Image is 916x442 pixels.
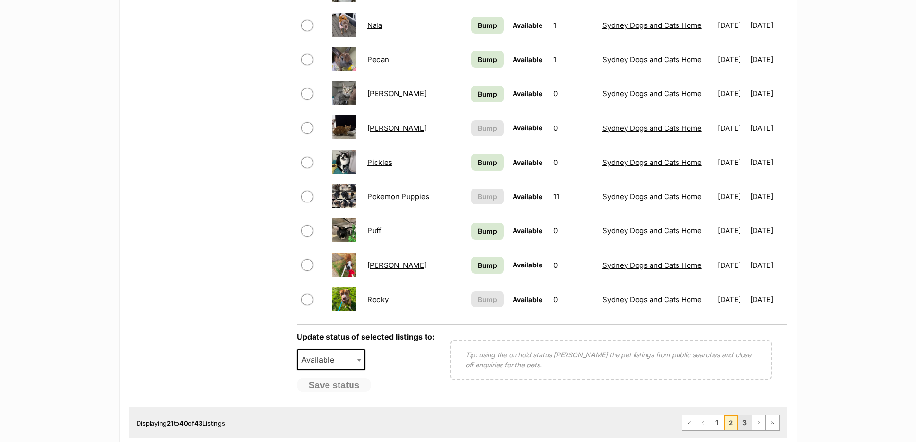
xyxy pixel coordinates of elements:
strong: 40 [179,419,188,427]
a: Sydney Dogs and Cats Home [602,226,702,235]
td: [DATE] [714,77,750,110]
td: [DATE] [750,283,786,316]
td: [DATE] [714,146,750,179]
a: Page 3 [738,415,752,430]
a: Sydney Dogs and Cats Home [602,158,702,167]
a: Bump [471,17,504,34]
td: 11 [550,180,598,213]
span: Available [298,353,344,366]
span: Bump [478,191,497,202]
td: 1 [550,43,598,76]
a: Page 1 [710,415,724,430]
td: 1 [550,9,598,42]
span: Bump [478,226,497,236]
td: [DATE] [714,112,750,145]
td: [DATE] [750,112,786,145]
button: Bump [471,189,504,204]
td: [DATE] [750,146,786,179]
span: Available [513,192,542,201]
span: Bump [478,123,497,133]
a: Previous page [696,415,710,430]
a: Pecan [367,55,389,64]
button: Save status [297,378,372,393]
span: Available [513,158,542,166]
td: 0 [550,112,598,145]
strong: 43 [194,419,202,427]
td: [DATE] [750,180,786,213]
td: [DATE] [714,9,750,42]
a: Sydney Dogs and Cats Home [602,295,702,304]
a: [PERSON_NAME] [367,261,427,270]
a: First page [682,415,696,430]
a: Last page [766,415,779,430]
a: Bump [471,86,504,102]
a: Bump [471,257,504,274]
button: Bump [471,120,504,136]
a: Bump [471,154,504,171]
span: Bump [478,157,497,167]
a: Sydney Dogs and Cats Home [602,261,702,270]
span: Available [513,89,542,98]
td: 0 [550,146,598,179]
a: Rocky [367,295,389,304]
a: Next page [752,415,765,430]
span: Bump [478,294,497,304]
td: [DATE] [750,9,786,42]
td: [DATE] [714,214,750,247]
p: Tip: using the on hold status [PERSON_NAME] the pet listings from public searches and close off e... [465,350,756,370]
nav: Pagination [682,415,780,431]
span: Available [513,295,542,303]
span: Available [297,349,366,370]
span: Bump [478,54,497,64]
td: [DATE] [750,214,786,247]
a: Pickles [367,158,392,167]
span: Bump [478,260,497,270]
a: [PERSON_NAME] [367,124,427,133]
td: [DATE] [750,77,786,110]
span: Available [513,21,542,29]
td: 0 [550,214,598,247]
a: [PERSON_NAME] [367,89,427,98]
span: Available [513,261,542,269]
td: [DATE] [750,43,786,76]
span: Displaying to of Listings [137,419,225,427]
span: Bump [478,20,497,30]
td: [DATE] [750,249,786,282]
a: Bump [471,223,504,240]
a: Sydney Dogs and Cats Home [602,192,702,201]
td: [DATE] [714,180,750,213]
a: Sydney Dogs and Cats Home [602,21,702,30]
span: Available [513,227,542,235]
a: Sydney Dogs and Cats Home [602,124,702,133]
td: [DATE] [714,249,750,282]
a: Puff [367,226,382,235]
a: Bump [471,51,504,68]
td: [DATE] [714,283,750,316]
span: Page 2 [724,415,738,430]
span: Bump [478,89,497,99]
td: 0 [550,249,598,282]
button: Bump [471,291,504,307]
td: 0 [550,77,598,110]
span: Available [513,55,542,63]
a: Sydney Dogs and Cats Home [602,55,702,64]
td: 0 [550,283,598,316]
td: [DATE] [714,43,750,76]
a: Sydney Dogs and Cats Home [602,89,702,98]
a: Pokemon Puppies [367,192,429,201]
a: Nala [367,21,382,30]
span: Available [513,124,542,132]
label: Update status of selected listings to: [297,332,435,341]
strong: 21 [167,419,174,427]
